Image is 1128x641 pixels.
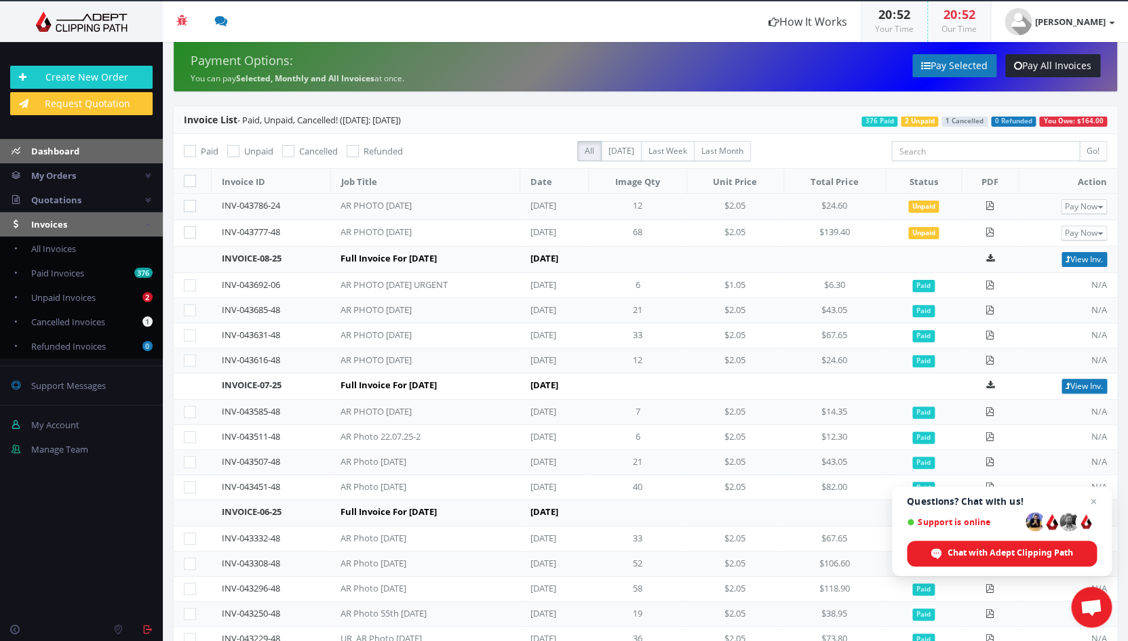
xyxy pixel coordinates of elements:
span: Quotations [31,194,81,206]
a: [PERSON_NAME] [991,1,1128,42]
div: AR PHOTO [DATE] URGENT [341,278,476,291]
td: $6.30 [783,273,885,298]
th: Image Qty [589,169,686,194]
span: : [892,6,897,22]
span: Questions? Chat with us! [907,496,1097,507]
span: Support Messages [31,379,106,392]
b: 376 [134,268,153,278]
td: $106.60 [783,552,885,577]
td: $43.05 [783,298,885,323]
span: You Owe: $164.00 [1039,117,1107,127]
th: Total Price [783,169,885,194]
td: Full Invoice For [DATE] [330,500,520,526]
div: AR PHOTO [DATE] [341,304,476,316]
th: Date [520,169,589,194]
span: 376 Paid [861,117,898,127]
span: Paid [201,145,218,157]
td: [DATE] [520,400,589,425]
td: $118.90 [783,577,885,602]
td: $82.00 [783,475,885,500]
td: N/A [1018,348,1117,373]
div: AR Photo [DATE] [341,557,476,570]
td: $43.05 [783,450,885,475]
span: Paid [912,583,935,596]
small: Your Time [875,23,914,35]
span: Paid [912,457,935,469]
td: $24.60 [783,348,885,373]
a: INV-043332-48 [222,532,280,544]
a: How It Works [755,1,861,42]
span: Unpaid [908,201,939,213]
button: Pay Now [1061,199,1107,214]
td: [DATE] [520,425,589,450]
td: $14.35 [783,400,885,425]
span: All Invoices [31,243,76,255]
td: [DATE] [520,602,589,627]
td: $2.05 [686,400,783,425]
td: $24.60 [783,194,885,220]
label: Last Week [641,141,695,161]
span: Dashboard [31,145,79,157]
a: INV-043777-48 [222,226,280,238]
span: Paid [912,280,935,292]
label: [DATE] [601,141,642,161]
td: Full Invoice For [DATE] [330,247,520,273]
td: $2.05 [686,220,783,247]
td: $2.05 [686,425,783,450]
span: Invoice List [184,113,237,126]
h4: Payment Options: [191,54,636,68]
span: Paid [912,482,935,494]
b: 1 [142,316,153,327]
td: [DATE] [520,577,589,602]
a: INV-043616-48 [222,354,280,366]
td: N/A [1018,450,1117,475]
td: [DATE] [520,298,589,323]
span: Paid [912,407,935,419]
td: $2.05 [686,298,783,323]
a: INV-043786-24 [222,199,280,211]
span: Manage Team [31,443,88,455]
td: N/A [1018,273,1117,298]
td: [DATE] [520,500,686,526]
div: AR PHOTO [DATE] [341,226,476,239]
td: [DATE] [520,323,589,348]
span: 20 [944,6,957,22]
td: N/A [1018,602,1117,627]
span: 1 Cancelled [941,117,988,127]
span: 0 Refunded [991,117,1036,127]
a: INV-043511-48 [222,430,280,442]
span: 52 [962,6,975,22]
div: AR PHOTO [DATE] [341,405,476,418]
span: Paid [912,355,935,367]
span: Paid [912,608,935,621]
label: Last Month [694,141,751,161]
span: Unpaid [244,145,273,157]
span: 52 [897,6,910,22]
a: INVOICE-08-25 [222,252,281,264]
label: All [577,141,602,161]
b: 2 [142,292,153,302]
div: AR Photo 22.07.25-2 [341,430,476,443]
th: Status [885,169,962,194]
div: AR Photo 55th [DATE] [341,607,476,620]
td: $67.65 [783,526,885,552]
span: Chat with Adept Clipping Path [948,547,1073,559]
td: $139.40 [783,220,885,247]
span: Paid [912,330,935,342]
td: $1.05 [686,273,783,298]
button: Pay Now [1061,226,1107,241]
div: AR PHOTO [DATE] [341,199,476,212]
td: [DATE] [520,348,589,373]
div: AR PHOTO [DATE] [341,329,476,342]
td: 12 [589,348,686,373]
img: user_default.jpg [1005,8,1032,35]
td: $2.05 [686,450,783,475]
td: 21 [589,450,686,475]
td: $2.05 [686,194,783,220]
td: $2.05 [686,323,783,348]
td: $2.05 [686,602,783,627]
td: [DATE] [520,194,589,220]
strong: Selected, Monthly and All Invoices [236,73,374,84]
td: [DATE] [520,450,589,475]
span: My Account [31,419,79,431]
